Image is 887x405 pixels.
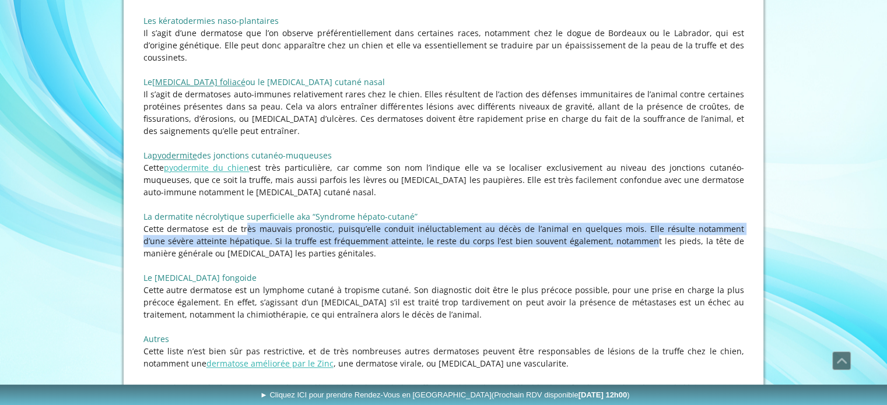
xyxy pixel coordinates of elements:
span: Le ou le [MEDICAL_DATA] cutané nasal [143,76,385,87]
b: [DATE] 12h00 [579,390,627,399]
a: pyodermite du chien [164,162,250,173]
a: Défiler vers le haut [832,351,851,370]
span: ► Cliquez ICI pour prendre Rendez-Vous en [GEOGRAPHIC_DATA] [260,390,630,399]
span: Autres [143,333,169,344]
span: Défiler vers le haut [833,352,850,369]
a: pyodermite [152,150,197,161]
span: La dermatite nécrolytique superficielle aka “Syndrome hépato-cutané” [143,211,418,222]
span: (Prochain RDV disponible ) [492,390,630,399]
span: Les kératodermies naso-plantaires [143,15,279,26]
p: Cette est très particulière, car comme son nom l’indique elle va se localiser exclusivement au ni... [143,161,744,198]
p: Il s’agit de dermatoses auto-immunes relativement rares chez le chien. Elles résultent de l’actio... [143,88,744,137]
span: Le [MEDICAL_DATA] fongoide [143,272,257,283]
a: [MEDICAL_DATA] foliacé [152,76,246,87]
p: Cette autre dermatose est un lymphome cutané à tropisme cutané. Son diagnostic doit être le plus ... [143,284,744,321]
p: Il s’agit d’une dermatose que l’on observe préférentiellement dans certaines races, notamment che... [143,27,744,64]
a: dermatose améliorée par le Zinc [206,358,334,369]
span: La des jonctions cutanéo-muqueuses [143,150,332,161]
p: Cette liste n’est bien sûr pas restrictive, et de très nombreuses autres dermatoses peuvent être ... [143,345,744,369]
p: Cette dermatose est de très mauvais pronostic, puisqu’elle conduit inéluctablement au décès de l’... [143,223,744,259]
